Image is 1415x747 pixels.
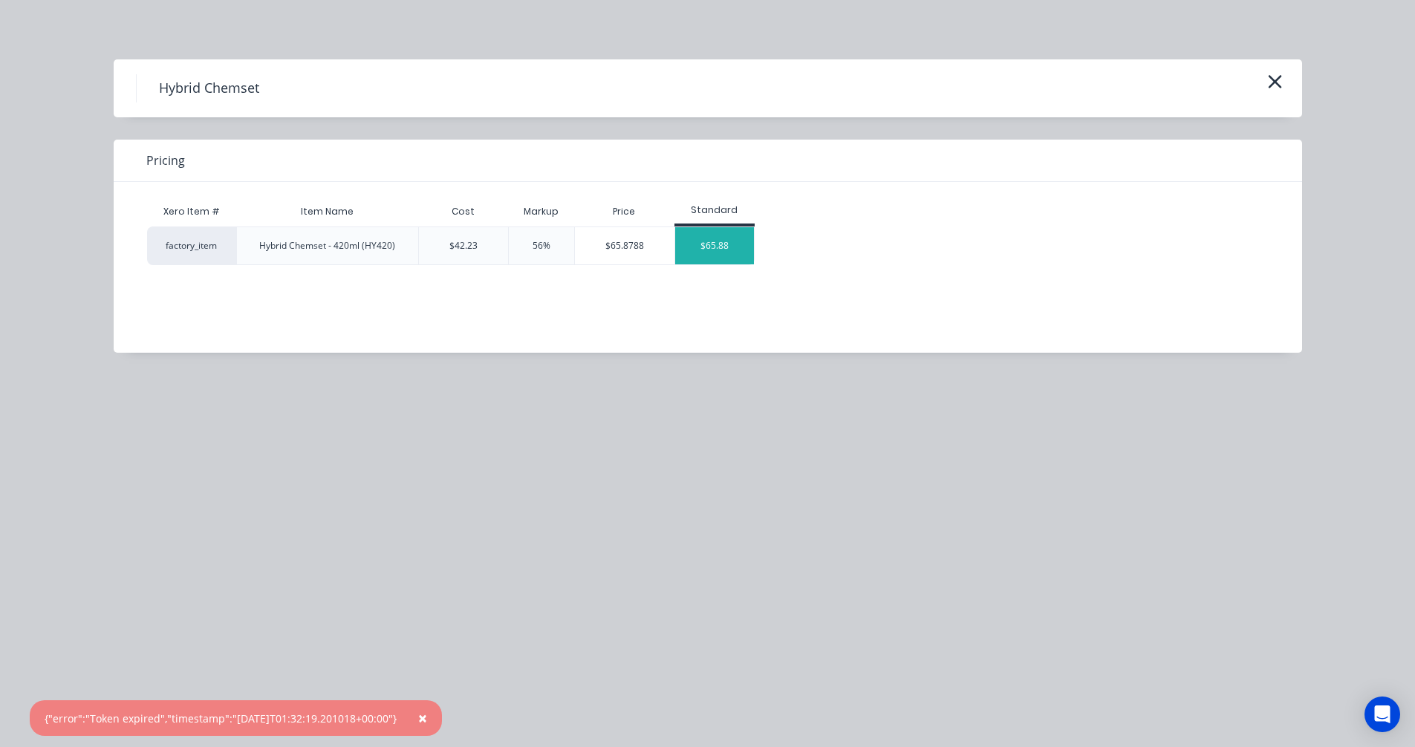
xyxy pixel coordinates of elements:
div: $65.8788 [575,227,674,264]
div: Standard [674,203,755,217]
button: Close [403,700,442,736]
div: 56% [533,239,550,252]
div: Price [574,197,674,226]
div: Xero Item # [147,197,236,226]
div: Open Intercom Messenger [1364,697,1400,732]
div: Hybrid Chemset - 420ml (HY420) [259,239,395,252]
div: $65.88 [675,227,755,264]
h4: Hybrid Chemset [136,74,282,102]
div: Cost [418,197,509,226]
div: Markup [508,197,574,226]
div: {"error":"Token expired","timestamp":"[DATE]T01:32:19.201018+00:00"} [45,711,397,726]
span: × [418,708,427,728]
div: Item Name [289,193,365,230]
div: $42.23 [449,239,478,252]
span: Pricing [146,151,185,169]
div: factory_item [147,226,236,265]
